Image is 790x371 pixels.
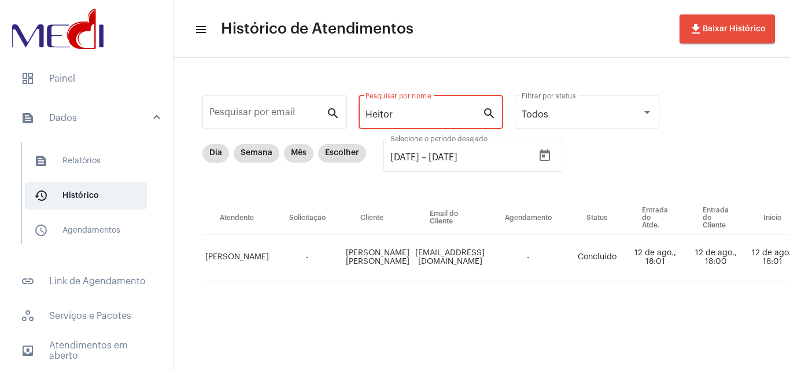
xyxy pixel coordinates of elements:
mat-icon: sidenav icon [194,23,206,36]
mat-chip: Mês [284,144,313,163]
span: – [422,152,426,163]
mat-panel-title: Dados [21,111,154,125]
mat-icon: search [326,106,340,120]
th: Entrada do Cliente [685,202,746,234]
td: [PERSON_NAME] [202,234,272,281]
span: - [306,253,309,261]
mat-icon: search [482,106,496,120]
mat-icon: sidenav icon [21,274,35,288]
span: Atendimentos em aberto [12,337,161,365]
mat-icon: sidenav icon [34,154,48,168]
span: Painel [12,65,161,93]
th: Agendamento [488,202,569,234]
mat-chip: Dia [202,144,229,163]
th: Atendente [202,202,272,234]
mat-icon: file_download [689,22,703,36]
td: Concluído [569,234,625,281]
span: Todos [522,110,548,119]
span: Histórico [25,182,147,210]
input: Data de início [390,152,419,163]
input: Data do fim [429,152,498,163]
span: Link de Agendamento [12,267,161,295]
mat-chip: Semana [234,144,279,163]
td: 12 de ago., 18:01 [625,234,685,281]
mat-icon: sidenav icon [34,223,48,237]
mat-icon: sidenav icon [21,344,35,358]
button: Baixar Histórico [680,14,775,43]
span: sidenav icon [21,309,35,323]
span: Relatórios [25,147,147,175]
td: [PERSON_NAME] [PERSON_NAME] [343,234,412,281]
td: 12 de ago., 18:00 [685,234,746,281]
td: - [488,234,569,281]
span: Serviços e Pacotes [12,302,161,330]
span: sidenav icon [21,72,35,86]
mat-chip: Escolher [318,144,366,163]
input: Pesquisar por email [209,109,326,120]
mat-expansion-panel-header: sidenav iconDados [7,100,173,137]
img: d3a1b5fa-500b-b90f-5a1c-719c20e9830b.png [9,6,106,52]
td: [EMAIL_ADDRESS][DOMAIN_NAME] [412,234,488,281]
span: Baixar Histórico [689,25,766,33]
th: Entrada do Atde. [625,202,685,234]
th: Cliente [343,202,412,234]
th: Email do Cliente [412,202,488,234]
span: Histórico de Atendimentos [221,20,414,38]
button: Open calendar [533,144,556,167]
th: Status [569,202,625,234]
mat-icon: sidenav icon [34,189,48,203]
span: Agendamentos [25,216,147,244]
mat-icon: sidenav icon [21,111,35,125]
input: Pesquisar por nome [366,109,482,120]
th: Solicitação [272,202,343,234]
div: sidenav iconDados [7,137,173,260]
